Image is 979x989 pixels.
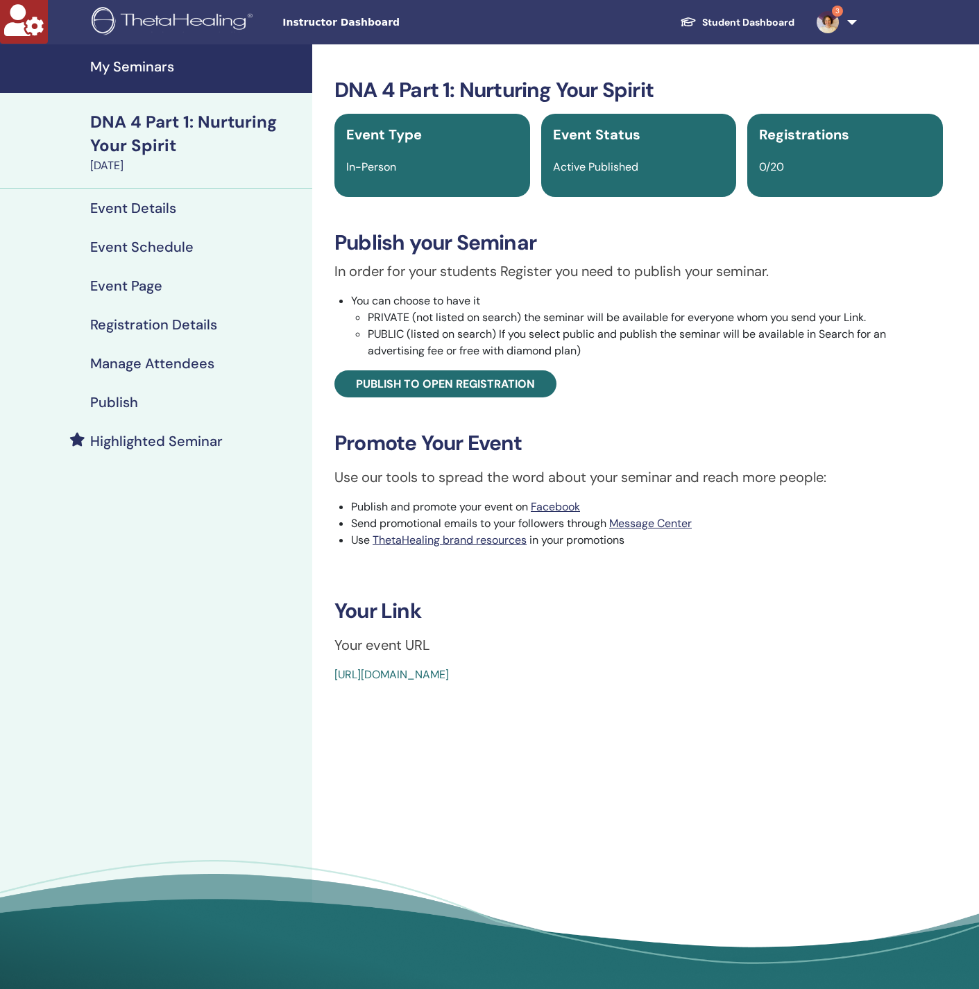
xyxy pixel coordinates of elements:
a: Facebook [531,499,580,514]
h4: Event Details [90,200,176,216]
span: 3 [832,6,843,17]
h4: Manage Attendees [90,355,214,372]
a: Publish to open registration [334,370,556,397]
li: You can choose to have it [351,293,943,359]
p: In order for your students Register you need to publish your seminar. [334,261,943,282]
span: Active Published [553,160,638,174]
a: ThetaHealing brand resources [373,533,527,547]
h4: Event Page [90,277,162,294]
h4: Publish [90,394,138,411]
li: PUBLIC (listed on search) If you select public and publish the seminar will be available in Searc... [368,326,943,359]
li: Publish and promote your event on [351,499,943,515]
img: graduation-cap-white.svg [680,16,697,28]
a: [URL][DOMAIN_NAME] [334,667,449,682]
span: Publish to open registration [356,377,535,391]
li: Use in your promotions [351,532,943,549]
a: DNA 4 Part 1: Nurturing Your Spirit[DATE] [82,110,312,174]
h3: Publish your Seminar [334,230,943,255]
h4: Registration Details [90,316,217,333]
li: Send promotional emails to your followers through [351,515,943,532]
img: logo.png [92,7,257,38]
span: Instructor Dashboard [282,15,491,30]
a: Student Dashboard [669,10,806,35]
span: Event Status [553,126,640,144]
span: 0/20 [759,160,784,174]
a: Message Center [609,516,692,531]
div: [DATE] [90,157,304,174]
h3: Promote Your Event [334,431,943,456]
span: Event Type [346,126,422,144]
li: PRIVATE (not listed on search) the seminar will be available for everyone whom you send your Link. [368,309,943,326]
span: Registrations [759,126,849,144]
h4: Event Schedule [90,239,194,255]
h4: My Seminars [90,58,304,75]
h3: DNA 4 Part 1: Nurturing Your Spirit [334,78,943,103]
p: Your event URL [334,635,943,655]
h3: Your Link [334,599,943,623]
span: In-Person [346,160,396,174]
h4: Highlighted Seminar [90,433,223,449]
img: default.jpg [817,11,839,33]
div: DNA 4 Part 1: Nurturing Your Spirit [90,110,304,157]
p: Use our tools to spread the word about your seminar and reach more people: [334,467,943,488]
